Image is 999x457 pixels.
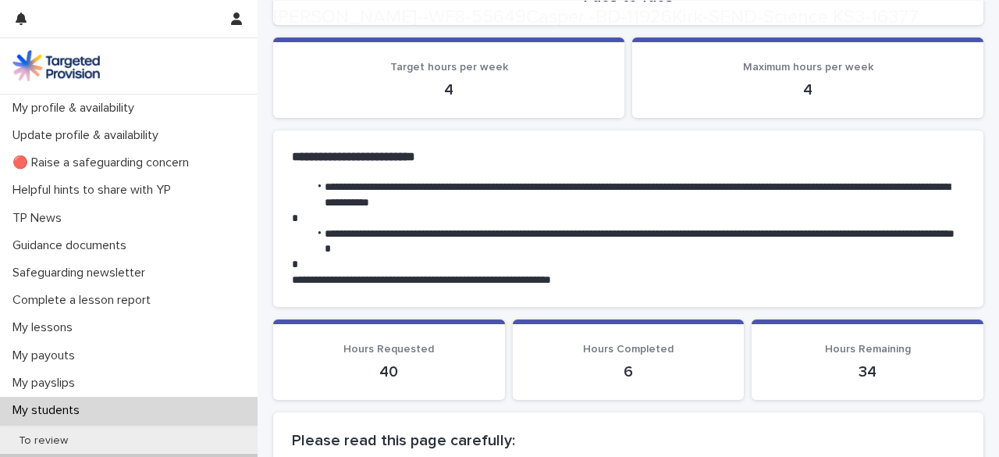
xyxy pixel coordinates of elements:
img: M5nRWzHhSzIhMunXDL62 [12,50,100,81]
p: 6 [531,362,726,381]
p: 34 [770,362,965,381]
p: 4 [651,80,965,99]
p: My students [6,403,92,418]
p: Safeguarding newsletter [6,266,158,280]
p: My profile & availability [6,101,147,116]
p: 4 [292,80,606,99]
p: Complete a lesson report [6,293,163,308]
p: My payslips [6,376,87,391]
span: Hours Remaining [825,344,911,355]
p: Helpful hints to share with YP [6,183,183,198]
p: To review [6,434,80,448]
span: Hours Completed [583,344,674,355]
p: My lessons [6,320,85,335]
span: Target hours per week [390,62,508,73]
p: My payouts [6,348,87,363]
p: TP News [6,211,74,226]
h2: [PERSON_NAME]--WF8-55649Casper -BD-11926Kirk-SEND-Science KS3-16377 [273,6,919,29]
span: Hours Requested [343,344,434,355]
h2: Please read this page carefully: [292,431,965,450]
p: Update profile & availability [6,128,171,143]
span: Maximum hours per week [743,62,873,73]
p: Guidance documents [6,238,139,253]
p: 40 [292,362,486,381]
p: 🔴 Raise a safeguarding concern [6,155,201,170]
